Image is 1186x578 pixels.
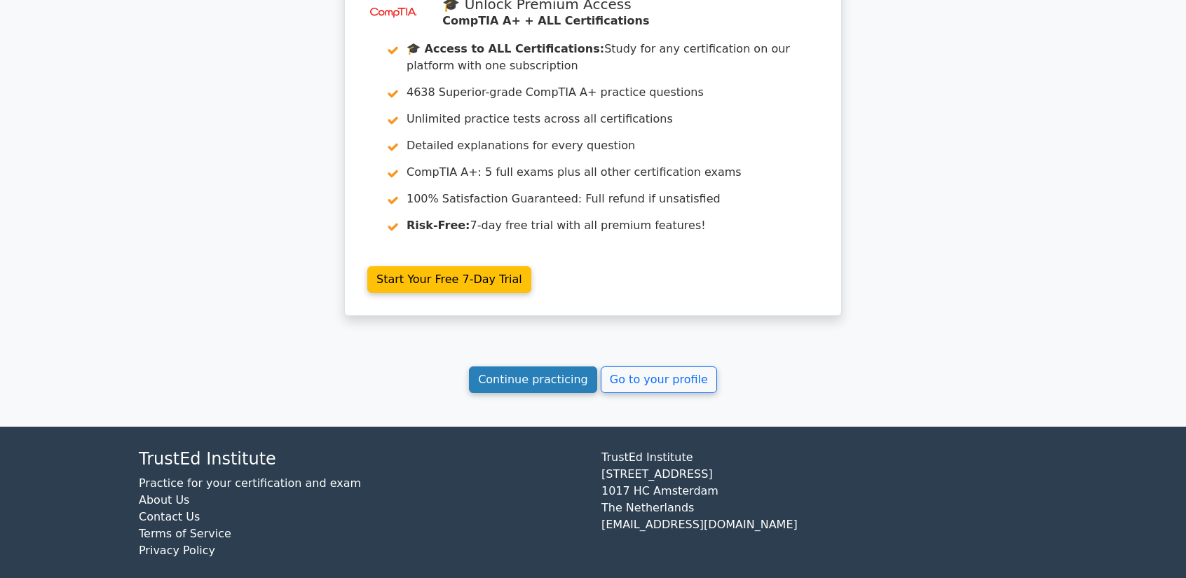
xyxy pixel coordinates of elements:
[139,476,361,490] a: Practice for your certification and exam
[367,266,531,293] a: Start Your Free 7-Day Trial
[601,366,717,393] a: Go to your profile
[139,527,231,540] a: Terms of Service
[139,510,200,523] a: Contact Us
[139,493,189,507] a: About Us
[469,366,597,393] a: Continue practicing
[593,449,1056,570] div: TrustEd Institute [STREET_ADDRESS] 1017 HC Amsterdam The Netherlands [EMAIL_ADDRESS][DOMAIN_NAME]
[139,544,215,557] a: Privacy Policy
[139,449,585,469] h4: TrustEd Institute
